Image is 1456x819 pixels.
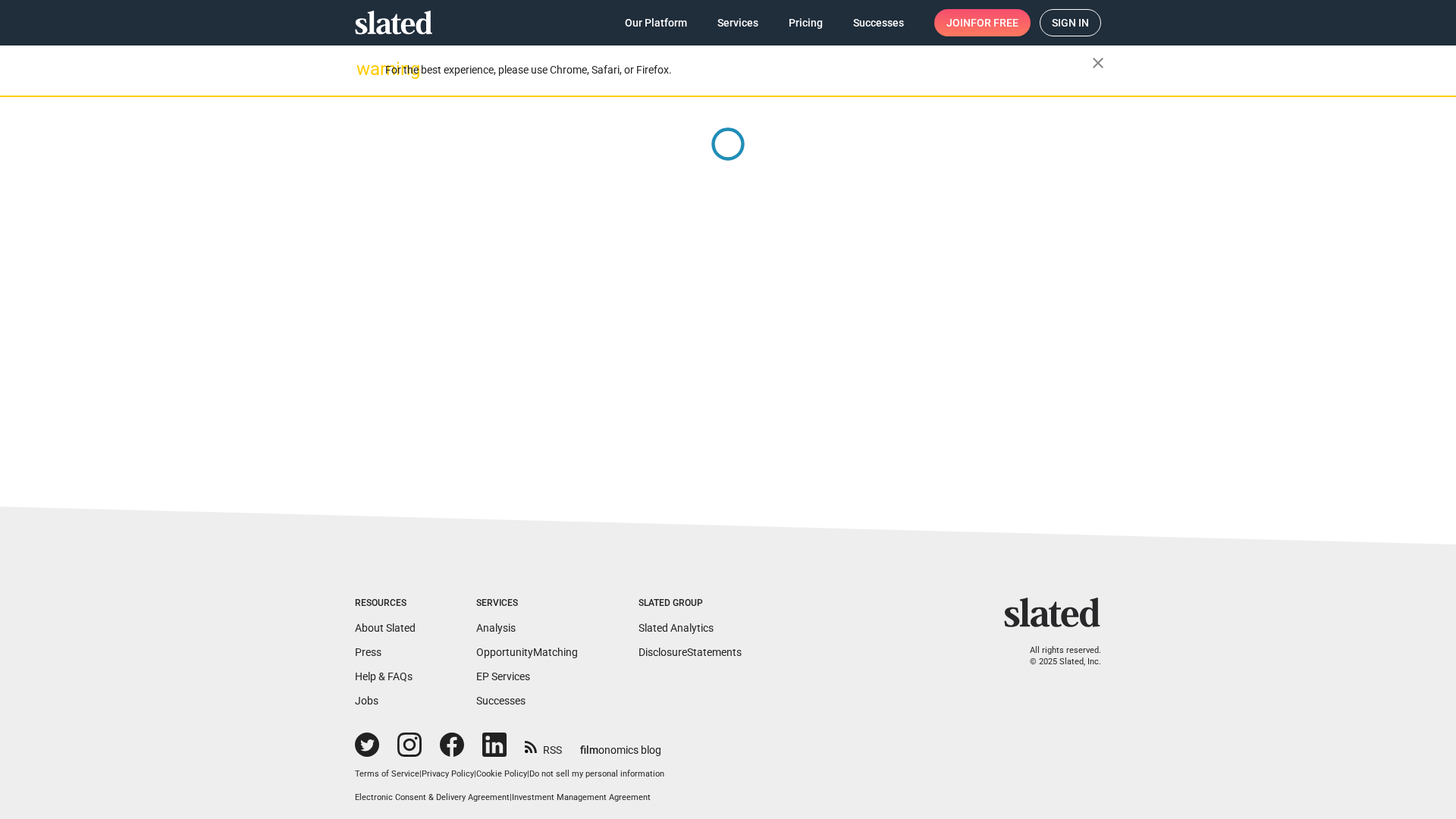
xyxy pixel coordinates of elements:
[476,670,530,682] a: EP Services
[789,9,823,36] span: Pricing
[355,670,413,682] a: Help & FAQs
[512,792,651,802] a: Investment Management Agreement
[625,9,687,36] span: Our Platform
[476,769,527,779] a: Cookie Policy
[527,769,529,779] span: |
[853,9,904,36] span: Successes
[580,731,661,758] a: filmonomics blog
[1040,9,1101,36] a: Sign in
[1089,54,1107,72] mat-icon: close
[639,622,714,634] a: Slated Analytics
[385,60,1092,80] div: For the best experience, please use Chrome, Safari, or Firefox.
[580,744,598,756] span: film
[525,734,562,758] a: RSS
[971,9,1018,36] span: for free
[356,60,375,78] mat-icon: warning
[705,9,770,36] a: Services
[529,769,664,780] button: Do not sell my personal information
[613,9,699,36] a: Our Platform
[946,9,1018,36] span: Join
[476,622,516,634] a: Analysis
[355,622,416,634] a: About Slated
[355,646,381,658] a: Press
[639,646,742,658] a: DisclosureStatements
[422,769,474,779] a: Privacy Policy
[355,695,378,707] a: Jobs
[355,792,510,802] a: Electronic Consent & Delivery Agreement
[934,9,1031,36] a: Joinfor free
[777,9,835,36] a: Pricing
[355,769,419,779] a: Terms of Service
[476,695,526,707] a: Successes
[841,9,916,36] a: Successes
[474,769,476,779] span: |
[1014,645,1101,667] p: All rights reserved. © 2025 Slated, Inc.
[476,598,578,610] div: Services
[476,646,578,658] a: OpportunityMatching
[355,598,416,610] div: Resources
[1052,10,1089,36] span: Sign in
[419,769,422,779] span: |
[639,598,742,610] div: Slated Group
[717,9,758,36] span: Services
[510,792,512,802] span: |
